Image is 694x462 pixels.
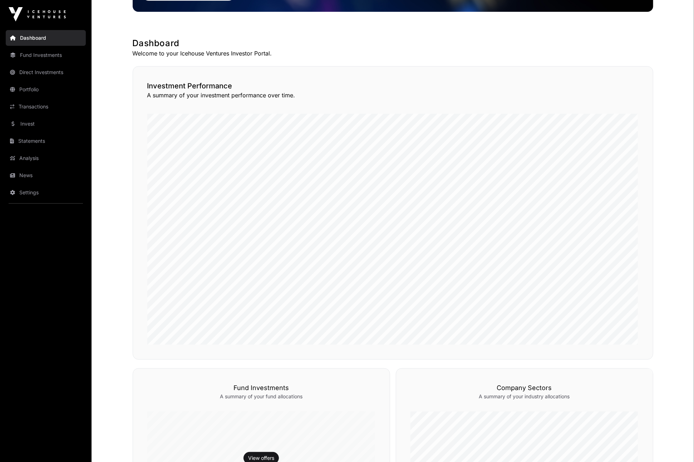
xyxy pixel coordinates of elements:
p: A summary of your industry allocations [410,393,639,400]
p: A summary of your fund allocations [147,393,375,400]
h3: Fund Investments [147,383,375,393]
a: Invest [6,116,86,132]
h1: Dashboard [133,38,653,49]
img: Icehouse Ventures Logo [9,7,66,21]
a: Transactions [6,99,86,115]
a: Portfolio [6,82,86,97]
a: Settings [6,185,86,200]
a: News [6,167,86,183]
p: A summary of your investment performance over time. [147,91,639,99]
a: View offers [248,454,274,462]
h3: Company Sectors [410,383,639,393]
a: Statements [6,133,86,149]
a: Direct Investments [6,64,86,80]
a: Fund Investments [6,47,86,63]
h2: Investment Performance [147,81,639,91]
a: Analysis [6,150,86,166]
iframe: Chat Widget [658,428,694,462]
a: Dashboard [6,30,86,46]
p: Welcome to your Icehouse Ventures Investor Portal. [133,49,653,58]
